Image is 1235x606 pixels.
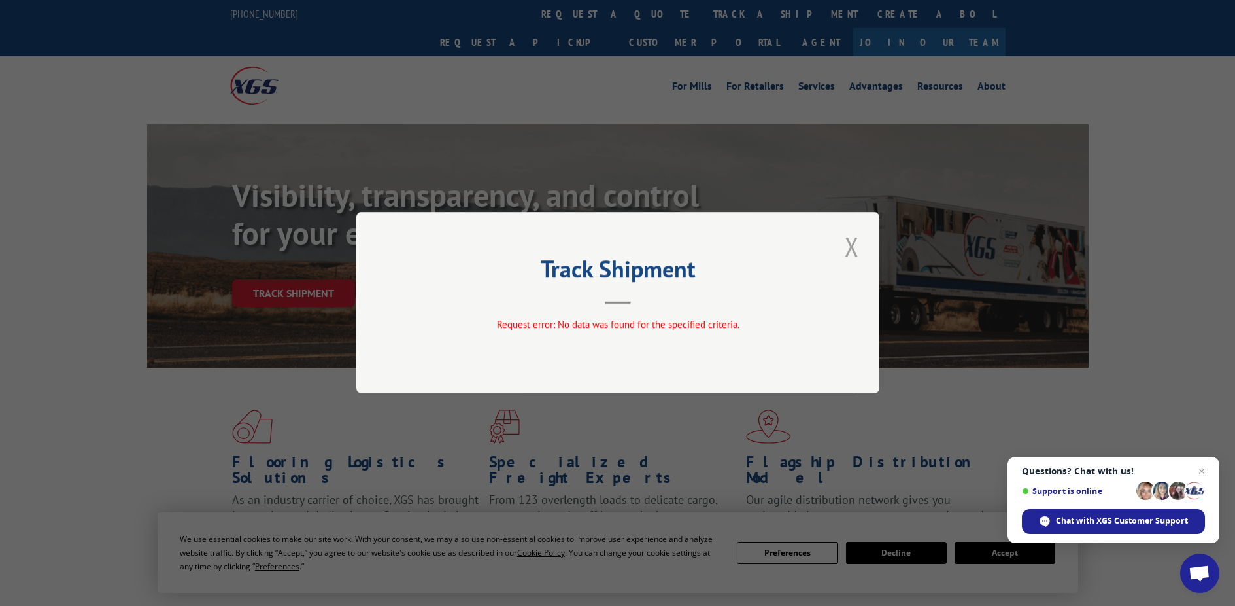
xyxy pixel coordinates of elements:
[1180,554,1219,593] a: Open chat
[1022,486,1132,496] span: Support is online
[841,228,863,264] button: Close modal
[422,260,814,285] h2: Track Shipment
[496,319,739,331] span: Request error: No data was found for the specified criteria.
[1022,466,1205,476] span: Questions? Chat with us!
[1022,509,1205,534] span: Chat with XGS Customer Support
[1056,515,1188,527] span: Chat with XGS Customer Support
